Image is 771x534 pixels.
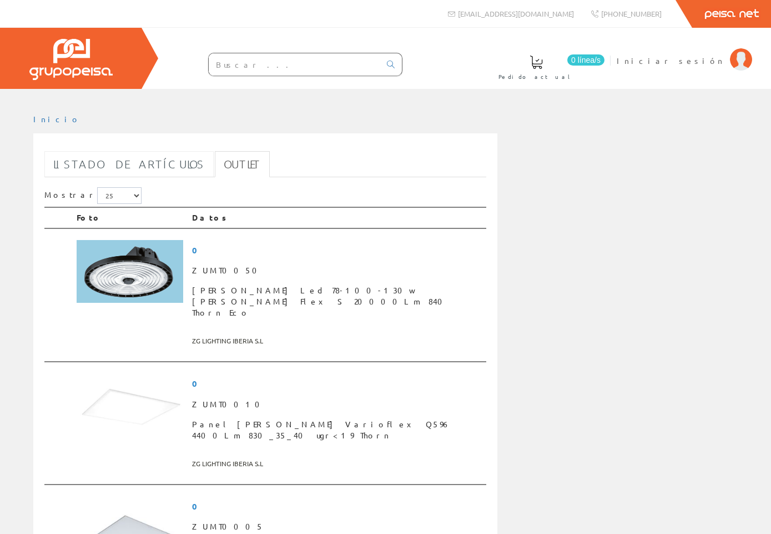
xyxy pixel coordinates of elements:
[29,39,113,80] img: Grupo Peisa
[188,207,486,228] th: Datos
[44,151,214,177] a: Listado de artículos
[567,54,604,66] span: 0 línea/s
[192,240,482,261] span: 0
[192,373,482,394] span: 0
[498,71,574,82] span: Pedido actual
[77,373,183,457] img: Foto artículo Panel Anna Led Varioflex Q596 4400Lm 830_35_40 ugr<19 Thorn (190.87078651685x150)
[192,332,482,350] span: ZG LIGHTING IBERIA S.L
[44,187,142,204] label: Mostrar
[192,281,482,323] span: [PERSON_NAME] Led 78-100-130w [PERSON_NAME] Flex S 20000Lm 840 Thorn Eco
[192,496,482,517] span: 0
[33,114,80,124] a: Inicio
[72,207,188,228] th: Foto
[215,151,270,177] a: Outlet
[601,9,662,18] span: [PHONE_NUMBER]
[77,240,183,303] img: Foto artículo Campana Led 78-100-130w Boris Flex S 20000Lm 840 Thorn Eco (192x112.79038718291)
[192,261,482,281] span: ZUMT0050
[617,55,724,66] span: Iniciar sesión
[458,9,574,18] span: [EMAIL_ADDRESS][DOMAIN_NAME]
[192,415,482,446] span: Panel [PERSON_NAME] Varioflex Q596 4400Lm 830_35_40 ugr<19 Thorn
[209,53,380,76] input: Buscar ...
[192,395,482,415] span: ZUMT0010
[617,46,752,57] a: Iniciar sesión
[192,455,482,473] span: ZG LIGHTING IBERIA S.L
[97,187,142,204] select: Mostrar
